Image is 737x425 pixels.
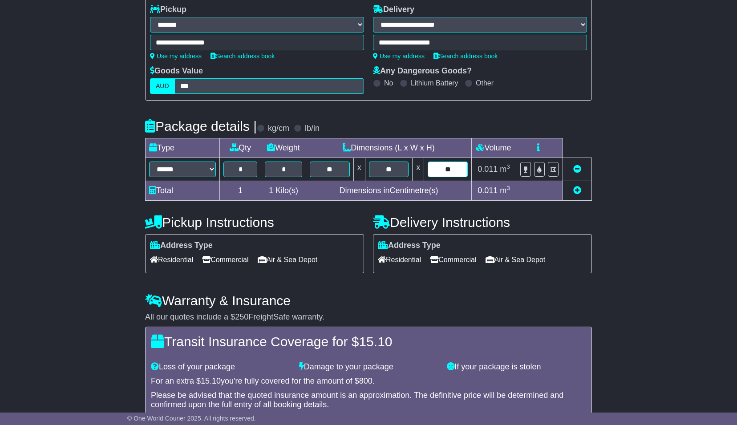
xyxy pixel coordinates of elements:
[442,362,591,372] div: If your package is stolen
[500,165,510,174] span: m
[306,181,471,201] td: Dimensions in Centimetre(s)
[150,78,175,94] label: AUD
[506,163,510,170] sup: 3
[146,362,295,372] div: Loss of your package
[151,391,586,410] div: Please be advised that the quoted insurance amount is an approximation. The definitive price will...
[373,66,472,76] label: Any Dangerous Goods?
[573,165,581,174] a: Remove this item
[373,53,425,60] a: Use my address
[127,415,256,422] span: © One World Courier 2025. All rights reserved.
[305,124,320,134] label: lb/in
[146,181,220,201] td: Total
[261,181,306,201] td: Kilo(s)
[359,376,373,385] span: 800
[359,334,392,349] span: 15.10
[146,138,220,158] td: Type
[384,79,393,87] label: No
[378,253,421,267] span: Residential
[373,5,414,15] label: Delivery
[500,186,510,195] span: m
[413,158,424,181] td: x
[150,5,186,15] label: Pickup
[235,312,248,321] span: 250
[202,253,248,267] span: Commercial
[306,138,471,158] td: Dimensions (L x W x H)
[211,53,275,60] a: Search address book
[573,186,581,195] a: Add new item
[378,241,441,251] label: Address Type
[150,241,213,251] label: Address Type
[258,253,318,267] span: Air & Sea Depot
[506,185,510,191] sup: 3
[150,66,203,76] label: Goods Value
[220,138,261,158] td: Qty
[151,376,586,386] div: For an extra $ you're fully covered for the amount of $ .
[261,138,306,158] td: Weight
[145,293,592,308] h4: Warranty & Insurance
[430,253,476,267] span: Commercial
[220,181,261,201] td: 1
[268,124,289,134] label: kg/cm
[150,253,193,267] span: Residential
[433,53,498,60] a: Search address book
[486,253,546,267] span: Air & Sea Depot
[476,79,494,87] label: Other
[471,138,516,158] td: Volume
[201,376,221,385] span: 15.10
[151,334,586,349] h4: Transit Insurance Coverage for $
[353,158,365,181] td: x
[411,79,458,87] label: Lithium Battery
[145,215,364,230] h4: Pickup Instructions
[295,362,443,372] div: Damage to your package
[145,119,257,134] h4: Package details |
[269,186,273,195] span: 1
[478,165,498,174] span: 0.011
[145,312,592,322] div: All our quotes include a $ FreightSafe warranty.
[150,53,202,60] a: Use my address
[373,215,592,230] h4: Delivery Instructions
[478,186,498,195] span: 0.011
